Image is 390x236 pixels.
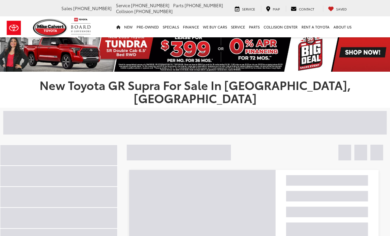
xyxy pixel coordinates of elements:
[262,16,300,37] a: Collision Center
[242,7,255,11] span: Service
[261,6,285,12] a: Map
[230,6,260,12] a: Service
[300,16,332,37] a: Rent a Toyota
[131,2,170,8] span: [PHONE_NUMBER]
[135,16,161,37] a: Pre-Owned
[332,16,353,37] a: About Us
[323,6,352,12] a: My Saved Vehicles
[134,8,173,14] span: [PHONE_NUMBER]
[73,5,112,11] span: [PHONE_NUMBER]
[299,7,314,11] span: Contact
[122,16,135,37] a: New
[2,17,26,39] img: Toyota
[181,16,201,37] a: Finance
[273,7,280,11] span: Map
[185,2,223,8] span: [PHONE_NUMBER]
[229,16,247,37] a: Service
[201,16,229,37] a: WE BUY CARS
[336,7,347,11] span: Saved
[116,8,133,14] span: Collision
[116,2,130,8] span: Service
[61,5,72,11] span: Sales
[173,2,184,8] span: Parts
[33,19,68,37] img: Mike Calvert Toyota
[114,16,122,37] a: Home
[161,16,181,37] a: Specials
[247,16,262,37] a: Parts
[286,6,319,12] a: Contact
